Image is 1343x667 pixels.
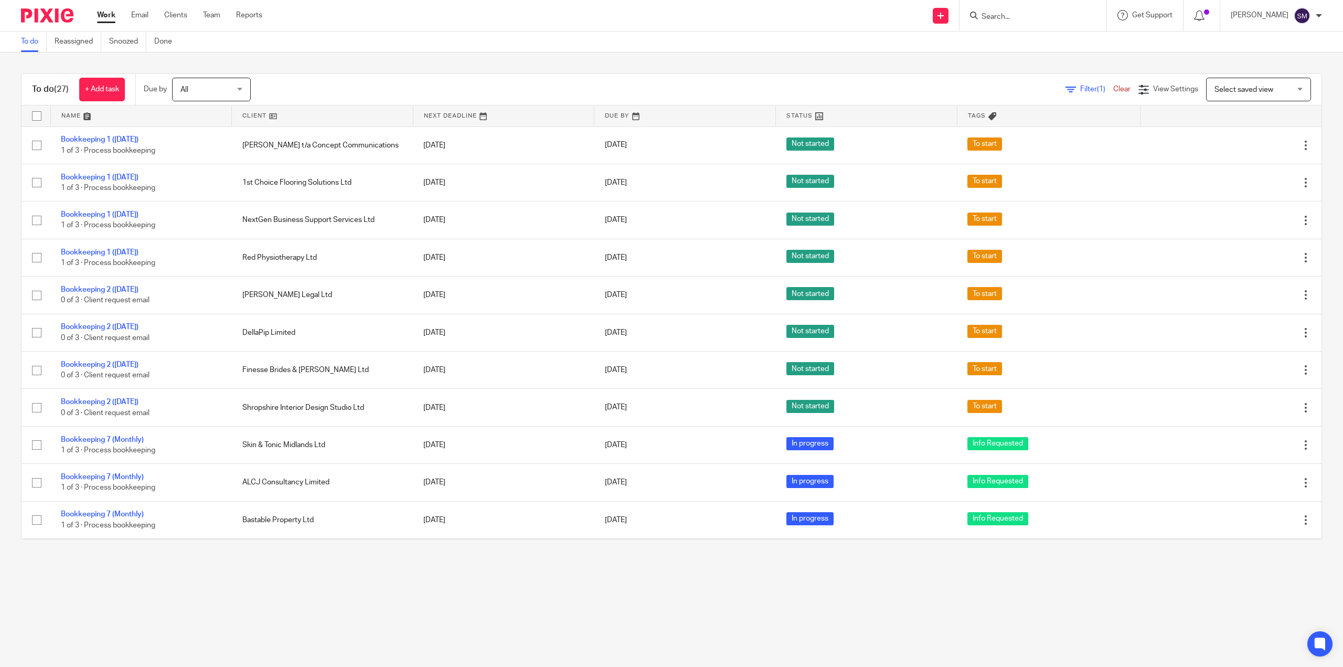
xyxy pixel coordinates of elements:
span: All [180,86,188,93]
td: [PERSON_NAME] Legal Ltd [232,277,413,314]
span: [DATE] [605,479,627,486]
span: Info Requested [967,475,1028,488]
span: In progress [786,437,834,450]
p: [PERSON_NAME] [1231,10,1288,20]
a: To do [21,31,47,52]
td: [DATE] [413,464,594,501]
span: To start [967,287,1002,300]
span: 1 of 3 · Process bookkeeping [61,447,155,454]
span: [DATE] [605,291,627,299]
span: Not started [786,213,834,226]
a: Clear [1113,86,1131,93]
span: Info Requested [967,512,1028,525]
td: 1st Choice Flooring Solutions Ltd [232,164,413,201]
td: [DATE] [413,426,594,463]
span: 1 of 3 · Process bookkeeping [61,259,155,267]
span: 1 of 3 · Process bookkeeping [61,222,155,229]
span: Not started [786,137,834,151]
span: In progress [786,512,834,525]
span: [DATE] [605,329,627,336]
span: To start [967,400,1002,413]
input: Search [980,13,1075,22]
a: Snoozed [109,31,146,52]
a: Bookkeeping 1 ([DATE]) [61,249,138,256]
a: Bookkeeping 2 ([DATE]) [61,323,138,331]
td: [DATE] [413,352,594,389]
span: [DATE] [605,366,627,374]
td: NextGen Business Support Services Ltd [232,202,413,239]
a: Bookkeeping 7 (Monthly) [61,473,144,481]
a: Bookkeeping 2 ([DATE]) [61,361,138,368]
td: Nurture Media Ltd [232,539,413,576]
a: Bookkeeping 1 ([DATE]) [61,211,138,218]
a: Done [154,31,180,52]
span: (1) [1097,86,1105,93]
span: [DATE] [605,441,627,449]
span: To start [967,213,1002,226]
span: 1 of 3 · Process bookkeeping [61,184,155,192]
span: To start [967,250,1002,263]
a: Bookkeeping 1 ([DATE]) [61,136,138,143]
span: [DATE] [605,516,627,524]
span: Not started [786,362,834,375]
span: Tags [968,113,986,119]
span: Info Requested [967,437,1028,450]
a: Bookkeeping 7 (Monthly) [61,511,144,518]
a: Email [131,10,148,20]
a: Clients [164,10,187,20]
span: 0 of 3 · Client request email [61,334,150,342]
span: [DATE] [605,404,627,411]
span: Filter [1080,86,1113,93]
a: Work [97,10,115,20]
td: Shropshire Interior Design Studio Ltd [232,389,413,426]
span: Not started [786,250,834,263]
a: + Add task [79,78,125,101]
a: Reports [236,10,262,20]
span: [DATE] [605,216,627,224]
p: Due by [144,84,167,94]
a: Bookkeeping 2 ([DATE]) [61,398,138,406]
span: 1 of 3 · Process bookkeeping [61,484,155,492]
span: 1 of 3 · Process bookkeeping [61,147,155,154]
span: To start [967,362,1002,375]
span: (27) [54,85,69,93]
span: Select saved view [1214,86,1273,93]
td: Finesse Brides & [PERSON_NAME] Ltd [232,352,413,389]
a: Bookkeeping 2 ([DATE]) [61,286,138,293]
span: View Settings [1153,86,1198,93]
span: Not started [786,400,834,413]
td: [DATE] [413,314,594,351]
td: DellaPip Limited [232,314,413,351]
td: Bastable Property Ltd [232,501,413,538]
td: [DATE] [413,501,594,538]
img: svg%3E [1294,7,1310,24]
a: Reassigned [55,31,101,52]
span: Not started [786,325,834,338]
td: [DATE] [413,239,594,276]
h1: To do [32,84,69,95]
td: ALCJ Consultancy Limited [232,464,413,501]
td: [DATE] [413,277,594,314]
span: 0 of 3 · Client request email [61,372,150,379]
span: Not started [786,287,834,300]
td: [DATE] [413,164,594,201]
span: To start [967,137,1002,151]
img: Pixie [21,8,73,23]
td: [DATE] [413,539,594,576]
a: Bookkeeping 7 (Monthly) [61,436,144,443]
span: [DATE] [605,142,627,149]
td: [DATE] [413,202,594,239]
td: Red Physiotherapy Ltd [232,239,413,276]
td: [DATE] [413,389,594,426]
span: Get Support [1132,12,1173,19]
td: [DATE] [413,126,594,164]
span: To start [967,175,1002,188]
span: [DATE] [605,179,627,186]
span: In progress [786,475,834,488]
span: 1 of 3 · Process bookkeeping [61,522,155,529]
td: [PERSON_NAME] t/a Concept Communications [232,126,413,164]
span: [DATE] [605,254,627,261]
span: 0 of 3 · Client request email [61,297,150,304]
span: 0 of 3 · Client request email [61,409,150,417]
span: To start [967,325,1002,338]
